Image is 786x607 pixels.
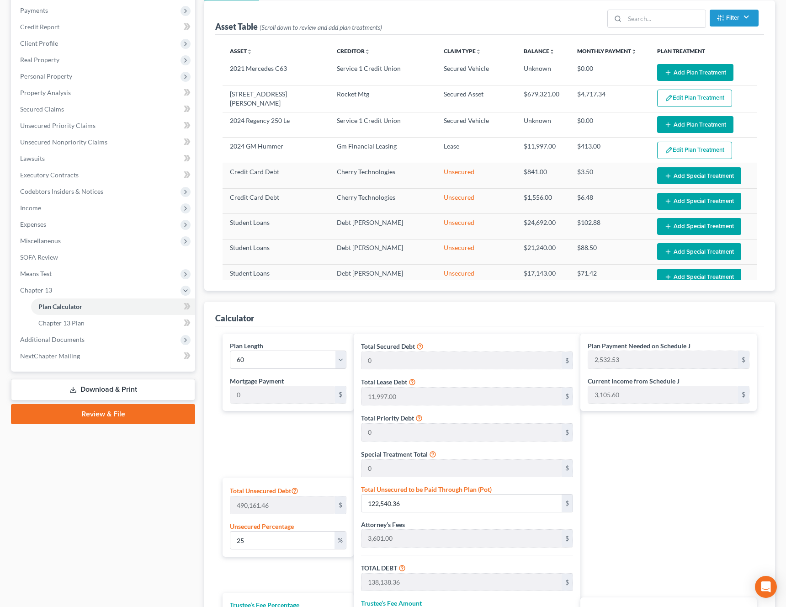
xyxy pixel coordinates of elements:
[570,239,650,264] td: $88.50
[657,167,741,184] button: Add Special Treatment
[20,6,48,14] span: Payments
[665,146,673,154] img: edit-pencil-c1479a1de80d8dea1e2430c2f745a3c6a07e9d7aa2eeffe225670001d78357a8.svg
[20,335,85,343] span: Additional Documents
[665,94,673,102] img: edit-pencil-c1479a1de80d8dea1e2430c2f745a3c6a07e9d7aa2eeffe225670001d78357a8.svg
[588,351,738,368] input: 0.00
[20,72,72,80] span: Personal Property
[625,10,706,27] input: Search...
[223,163,329,188] td: Credit Card Debt
[335,386,346,404] div: $
[337,48,370,54] a: Creditorunfold_more
[223,265,329,290] td: Student Loans
[631,49,637,54] i: unfold_more
[436,188,516,213] td: Unsecured
[20,89,71,96] span: Property Analysis
[20,154,45,162] span: Lawsuits
[570,214,650,239] td: $102.88
[11,379,195,400] a: Download & Print
[20,352,80,360] span: NextChapter Mailing
[657,243,741,260] button: Add Special Treatment
[230,532,335,549] input: 0.00
[516,60,570,85] td: Unknown
[516,239,570,264] td: $21,240.00
[549,49,555,54] i: unfold_more
[20,171,79,179] span: Executory Contracts
[361,530,561,547] input: 0.00
[13,19,195,35] a: Credit Report
[570,85,650,112] td: $4,717.34
[223,138,329,163] td: 2024 GM Hummer
[361,485,492,494] label: Total Unsecured to be Paid Through Plan (Pot)
[476,49,481,54] i: unfold_more
[755,576,777,598] div: Open Intercom Messenger
[13,249,195,266] a: SOFA Review
[570,60,650,85] td: $0.00
[230,485,298,496] label: Total Unsecured Debt
[361,377,407,387] label: Total Lease Debt
[329,60,436,85] td: Service 1 Credit Union
[215,313,254,324] div: Calculator
[516,163,570,188] td: $841.00
[524,48,555,54] a: Balanceunfold_more
[38,319,85,327] span: Chapter 13 Plan
[657,269,741,286] button: Add Special Treatment
[361,388,561,405] input: 0.00
[516,138,570,163] td: $11,997.00
[361,520,405,529] label: Attorney’s Fees
[335,532,346,549] div: %
[657,142,732,159] button: Edit Plan Treatment
[230,48,252,54] a: Assetunfold_more
[436,214,516,239] td: Unsecured
[436,239,516,264] td: Unsecured
[516,214,570,239] td: $24,692.00
[570,112,650,137] td: $0.00
[444,48,481,54] a: Claim Typeunfold_more
[361,424,561,441] input: 0.00
[329,265,436,290] td: Debt [PERSON_NAME]
[20,286,52,294] span: Chapter 13
[436,112,516,137] td: Secured Vehicle
[20,56,59,64] span: Real Property
[657,64,733,81] button: Add Plan Treatment
[657,193,741,210] button: Add Special Treatment
[361,460,561,477] input: 0.00
[260,23,382,31] span: (Scroll down to review and add plan treatments)
[588,376,680,386] label: Current Income from Schedule J
[562,495,573,512] div: $
[20,204,41,212] span: Income
[329,85,436,112] td: Rocket Mtg
[13,117,195,134] a: Unsecured Priority Claims
[329,112,436,137] td: Service 1 Credit Union
[230,341,263,351] label: Plan Length
[562,388,573,405] div: $
[562,352,573,369] div: $
[20,270,52,277] span: Means Test
[650,42,757,60] th: Plan Treatment
[361,413,414,423] label: Total Priority Debt
[11,404,195,424] a: Review & File
[215,21,382,32] div: Asset Table
[20,253,58,261] span: SOFA Review
[588,341,690,351] label: Plan Payment Needed on Schedule J
[361,449,428,459] label: Special Treatment Total
[20,138,107,146] span: Unsecured Nonpriority Claims
[20,39,58,47] span: Client Profile
[329,239,436,264] td: Debt [PERSON_NAME]
[361,341,415,351] label: Total Secured Debt
[436,163,516,188] td: Unsecured
[13,348,195,364] a: NextChapter Mailing
[223,112,329,137] td: 2024 Regency 250 Le
[562,530,573,547] div: $
[20,220,46,228] span: Expenses
[361,352,561,369] input: 0.00
[570,138,650,163] td: $413.00
[516,112,570,137] td: Unknown
[223,85,329,112] td: [STREET_ADDRESS][PERSON_NAME]
[20,187,103,195] span: Codebtors Insiders & Notices
[577,48,637,54] a: Monthly Paymentunfold_more
[361,563,397,573] label: TOTAL DEBT
[657,116,733,133] button: Add Plan Treatment
[223,214,329,239] td: Student Loans
[20,105,64,113] span: Secured Claims
[436,60,516,85] td: Secured Vehicle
